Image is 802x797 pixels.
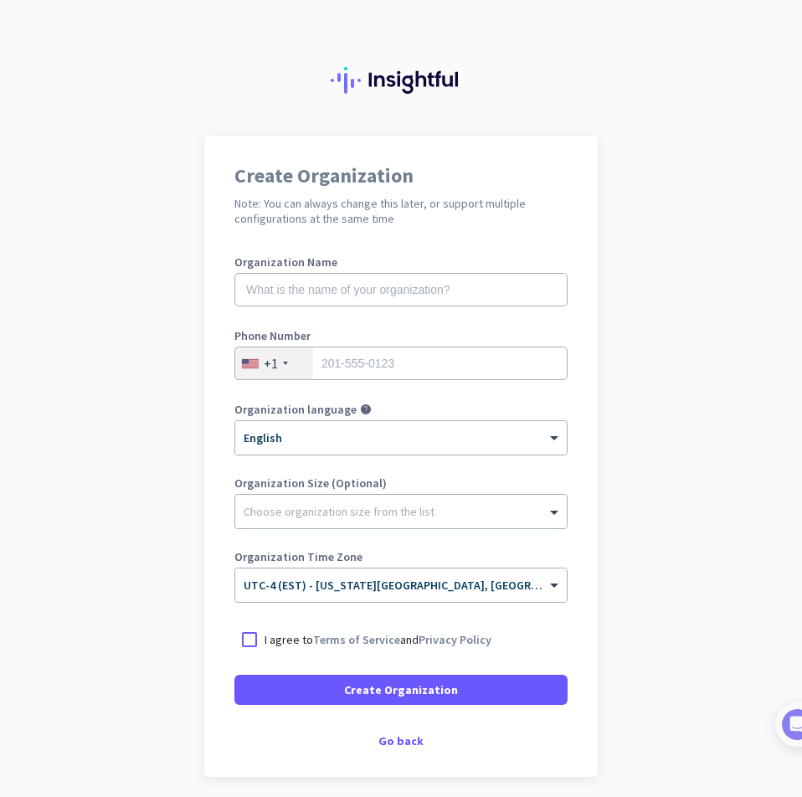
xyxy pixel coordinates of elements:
span: Create Organization [344,681,458,698]
h2: Note: You can always change this later, or support multiple configurations at the same time [234,196,568,226]
label: Phone Number [234,330,568,342]
img: Insightful [331,67,471,94]
a: Terms of Service [313,632,400,647]
div: Go back [234,735,568,747]
label: Organization Name [234,256,568,268]
a: Privacy Policy [419,632,491,647]
h1: Create Organization [234,166,568,186]
label: Organization Time Zone [234,551,568,563]
input: 201-555-0123 [234,347,568,380]
label: Organization language [234,404,357,415]
label: Organization Size (Optional) [234,477,568,489]
p: I agree to and [265,631,491,648]
div: +1 [264,355,278,372]
button: Create Organization [234,675,568,705]
i: help [360,404,372,415]
input: What is the name of your organization? [234,273,568,306]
